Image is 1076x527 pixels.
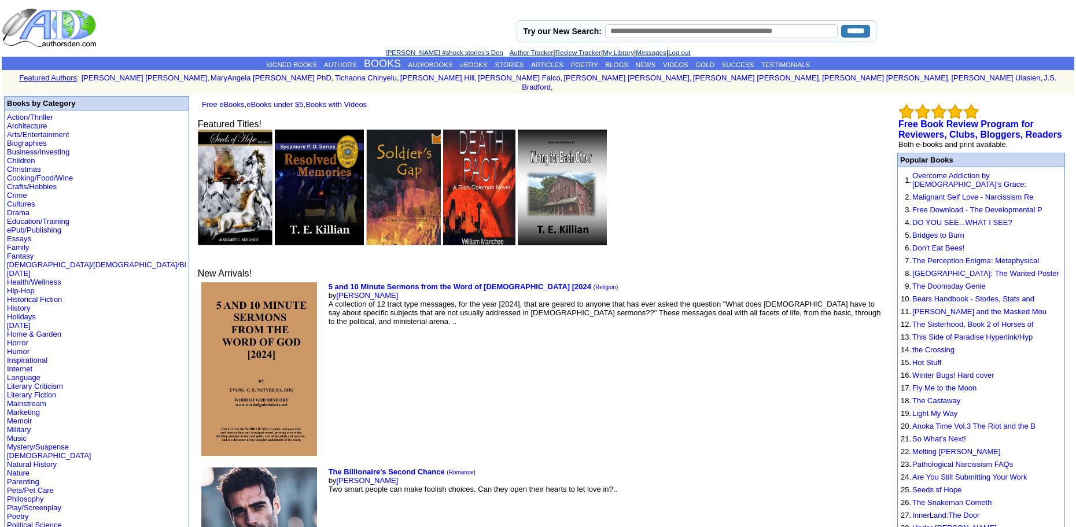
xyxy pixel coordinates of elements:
[329,282,591,291] b: 5 and 10 Minute Sermons from the Word of [DEMOGRAPHIC_DATA] [2024
[901,356,901,357] img: shim.gif
[905,256,911,265] font: 7.
[912,294,1034,303] a: Bears Handbook - Stories, Stats and
[7,347,30,356] a: Humor
[912,282,985,290] a: The Doomsday Genie
[571,61,598,68] a: POETRY
[562,75,563,82] font: i
[912,358,941,367] a: Hot Stuff
[912,244,964,252] a: Don't Eat Bees!
[901,345,911,354] font: 14.
[7,156,35,165] a: Children
[912,422,1036,430] a: Anoka Time Vol.3 The Riot and the B
[366,237,441,247] a: Soldier's Gap
[603,49,634,56] a: My Library
[335,73,397,82] a: Tichaona Chinyelu
[275,130,364,245] img: 59976.jpg
[912,498,992,507] a: The Snakeman Cometh
[931,104,946,119] img: bigemptystars.png
[901,358,911,367] font: 15.
[901,191,901,191] img: shim.gif
[7,356,47,364] a: Inspirational
[901,511,911,519] font: 27.
[82,73,207,82] a: [PERSON_NAME] [PERSON_NAME]
[901,409,911,418] font: 19.
[518,130,607,245] img: 78147.jpg
[518,237,607,247] a: Wrong for Each Other (Rockland PD Series # 2)
[198,237,273,247] a: Seeds Of Hope Volume 1
[901,371,911,379] font: 16.
[7,399,46,408] a: Mainstream
[901,498,911,507] font: 26.
[523,27,601,36] label: Try our New Search:
[912,333,1033,341] a: This Side of Paradise Hyperlink/Hyp
[948,104,963,119] img: bigemptystars.png
[912,511,979,519] a: InnerLand:The Door
[905,193,911,201] font: 2.
[901,458,901,459] img: shim.gif
[7,226,61,234] a: ePub/Publishing
[7,165,41,174] a: Christmas
[901,473,911,481] font: 24.
[7,425,31,434] a: Military
[19,73,77,82] a: Featured Authors
[912,447,1000,456] a: Melting [PERSON_NAME]
[7,148,69,156] a: Business/Investing
[329,467,445,476] a: The Billionaire's Second Chance
[901,522,901,522] img: shim.gif
[563,73,689,82] a: [PERSON_NAME] [PERSON_NAME]
[400,73,475,82] a: [PERSON_NAME] Hill
[668,49,690,56] a: Log out
[7,495,44,503] a: Philosophy
[7,243,29,252] a: Family
[1042,75,1044,82] font: i
[202,100,245,109] a: Free eBooks
[460,61,487,68] a: eBOOKS
[695,61,714,68] a: GOLD
[912,434,966,443] a: So What's Next!
[901,422,911,430] font: 20.
[7,295,62,304] a: Historical Fiction
[901,216,901,217] img: shim.gif
[449,469,474,476] a: Romance
[305,100,367,109] a: Books with Videos
[7,174,73,182] a: Cooking/Food/Wine
[7,382,63,390] a: Literary Criticism
[7,486,54,495] a: Pets/Pet Care
[209,75,211,82] font: i
[901,229,901,230] img: shim.gif
[898,119,1062,139] a: Free Book Review Program for Reviewers, Clubs, Bloggers, Readers
[822,73,948,82] a: [PERSON_NAME] [PERSON_NAME]
[636,49,666,56] a: Messages
[912,320,1034,329] a: The Sisterhood, Book 2 of Horses of
[901,434,911,443] font: 21.
[912,269,1059,278] a: [GEOGRAPHIC_DATA]: The Wanted Poster
[531,61,563,68] a: ARTICLES
[905,176,911,185] font: 1.
[7,130,69,139] a: Arts/Entertainment
[912,460,1013,469] a: Pathological Narcissism FAQs
[605,61,628,68] a: BLOGS
[905,218,911,227] font: 4.
[7,286,35,295] a: Hip-Hop
[905,244,911,252] font: 6.
[905,205,911,214] font: 3.
[477,75,478,82] font: i
[901,294,911,303] font: 10.
[329,282,881,326] font: by A collection of 12 tract type messages, for the year [2024], that are geared to anyone that ha...
[7,503,61,512] a: Play/Screenplay
[901,509,901,510] img: shim.gif
[901,320,911,329] font: 12.
[385,48,690,57] font: | | | |
[901,331,901,331] img: shim.gif
[901,471,901,471] img: shim.gif
[905,231,911,239] font: 5.
[201,282,317,456] img: 80797.jpg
